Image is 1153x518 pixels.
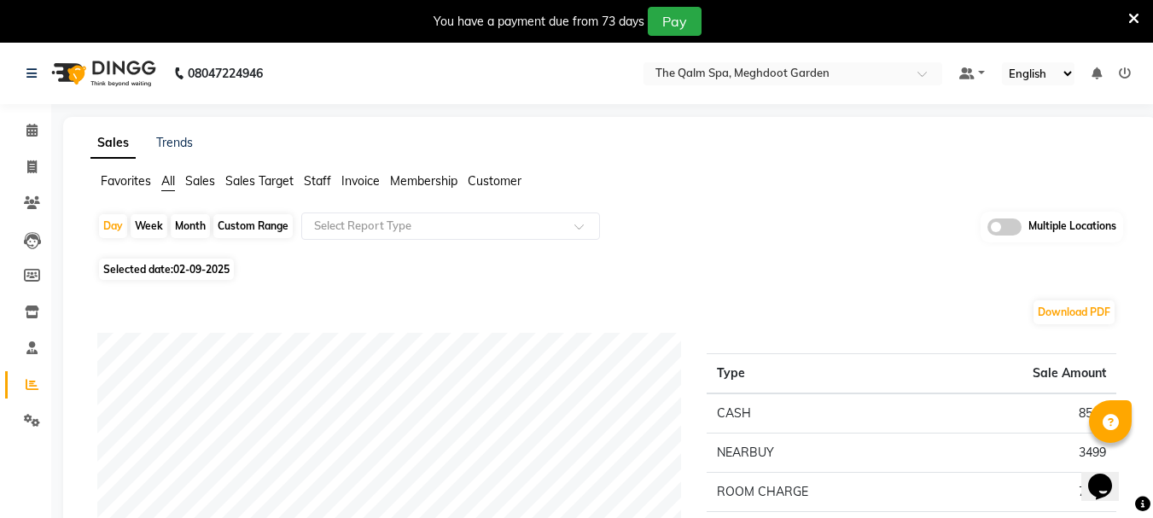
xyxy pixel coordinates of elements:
span: Multiple Locations [1028,218,1116,236]
div: Week [131,214,167,238]
span: Sales Target [225,173,294,189]
span: Membership [390,173,457,189]
a: Trends [156,135,193,150]
span: All [161,173,175,189]
span: Selected date: [99,259,234,280]
td: 3499 [929,433,1116,472]
td: CASH [707,393,929,434]
td: 7552 [929,472,1116,511]
div: Custom Range [213,214,293,238]
span: Favorites [101,173,151,189]
td: ROOM CHARGE [707,472,929,511]
span: 02-09-2025 [173,263,230,276]
a: Sales [90,128,136,159]
div: Day [99,214,127,238]
b: 08047224946 [188,49,263,97]
img: logo [44,49,160,97]
span: Sales [185,173,215,189]
th: Sale Amount [929,353,1116,393]
iframe: chat widget [1081,450,1136,501]
th: Type [707,353,929,393]
td: NEARBUY [707,433,929,472]
button: Download PDF [1034,300,1115,324]
div: Month [171,214,210,238]
span: Invoice [341,173,380,189]
button: Pay [648,7,702,36]
td: 8532 [929,393,1116,434]
div: You have a payment due from 73 days [434,13,644,31]
span: Customer [468,173,521,189]
span: Staff [304,173,331,189]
